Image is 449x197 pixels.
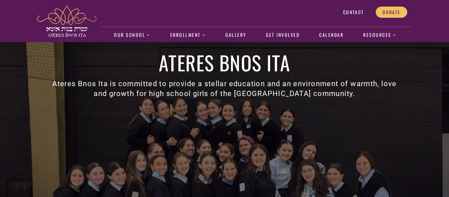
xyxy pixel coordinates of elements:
h1: Ateres Bnos Ita [48,53,401,72]
a: Donate [376,7,407,18]
a: Contact [336,7,371,18]
span: Contact [343,9,364,15]
a: Our School [111,28,154,43]
a: Calendar [316,28,347,43]
a: Get Involved [263,28,303,43]
img: ateres [37,5,96,37]
h3: Ateres Bnos Ita is committed to provide a stellar education and an environment of warmth, love an... [48,79,401,99]
a: Gallery [222,28,250,43]
a: Resources [360,28,400,43]
span: Donate [383,9,400,15]
a: Enrollment [167,28,209,43]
